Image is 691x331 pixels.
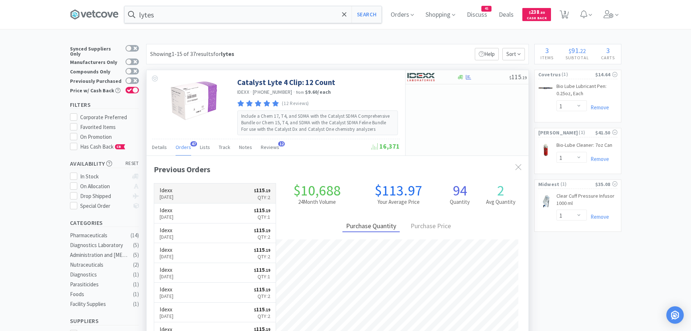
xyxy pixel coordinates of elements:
[70,241,129,250] div: Diagnostics Laboratory
[133,290,139,299] div: ( 1 )
[80,143,126,150] span: Has Cash Back
[160,253,174,261] p: [DATE]
[70,87,122,93] div: Price w/ Cash Back
[521,75,527,80] span: . 19
[371,142,400,150] span: 16,371
[276,198,358,206] h2: 24 Month Volume
[480,183,521,198] h1: 2
[522,5,551,24] a: $238.80Cash Back
[70,280,129,289] div: Parasiticides
[666,306,684,324] div: Open Intercom Messenger
[70,160,139,168] h5: Availability
[70,290,129,299] div: Foods
[80,182,128,191] div: On Allocation
[70,45,122,56] div: Synced Suppliers Only
[133,270,139,279] div: ( 1 )
[133,251,139,259] div: ( 5 )
[535,54,560,61] h4: Items
[160,273,174,280] p: [DATE]
[70,77,122,84] div: Previously Purchased
[150,49,234,59] div: Showing 1-15 of 37 results
[254,273,270,280] p: Qty: 1
[133,261,139,269] div: ( 2 )
[578,129,595,136] span: ( 1 )
[509,73,527,81] span: 115
[561,71,595,78] span: ( 1 )
[154,283,276,303] a: Idexx[DATE]$115.19Qty:2
[254,266,270,273] span: 115
[160,213,174,221] p: [DATE]
[358,183,439,198] h1: $113.97
[254,287,256,292] span: $
[254,228,256,233] span: $
[529,8,545,15] span: 238
[70,317,139,325] h5: Suppliers
[265,307,270,312] span: . 19
[126,160,139,167] span: reset
[265,188,270,193] span: . 19
[407,221,455,232] div: Purchase Price
[587,156,609,162] a: Remove
[282,100,309,108] p: (12 Reviews)
[538,86,553,90] img: 483349de3c834306a4d8c85c1cbb96bf_415026.png
[475,48,499,60] p: Help
[254,307,256,312] span: $
[560,54,595,61] h4: Subtotal
[527,16,547,21] span: Cash Back
[265,268,270,273] span: . 19
[176,144,191,150] span: Orders
[133,280,139,289] div: ( 1 )
[152,144,167,150] span: Details
[70,101,139,109] h5: Filters
[154,303,276,323] a: Idexx[DATE]$115.19Qty:2
[250,89,252,95] span: ·
[253,89,292,95] span: [PHONE_NUMBER]
[70,270,129,279] div: Diagnostics
[265,228,270,233] span: . 19
[254,226,270,234] span: 115
[571,46,579,55] span: 91
[170,77,217,125] img: 22f00f539d804ceb83ecb35927c8d6a0_657057.png
[265,208,270,213] span: . 19
[545,46,549,55] span: 3
[254,253,270,261] p: Qty: 2
[70,58,122,65] div: Manufacturers Only
[239,144,252,150] span: Notes
[556,142,612,152] a: Bio-Lube Cleaner: 7oz Can
[502,48,525,60] span: Sort
[560,181,595,188] span: ( 1 )
[80,113,139,122] div: Corporate Preferred
[569,47,571,55] span: $
[464,12,490,18] a: Discuss45
[595,180,617,188] div: $35.08
[595,70,617,78] div: $14.64
[154,183,276,203] a: Idexx[DATE]$115.19Qty:2
[80,123,139,132] div: Favorited Items
[556,83,617,100] a: Bio Lube Lubricant Pen: 0.25oz, Each
[70,300,129,308] div: Facility Supplies
[538,129,578,137] span: [PERSON_NAME]
[70,68,122,74] div: Compounds Only
[70,251,129,259] div: Administration and [MEDICAL_DATA]
[154,223,276,243] a: Idexx[DATE]$115.19Qty:2
[131,231,139,240] div: ( 14 )
[241,113,394,133] p: Include a Chem 17, T4, and SDMA with the Catalyst SDMA Comprehensive Bundle or Chem 15, T4, and S...
[480,198,521,206] h2: Avg Quantity
[557,12,572,19] a: 3
[496,12,517,18] a: Deals
[237,77,335,87] a: Catalyst Lyte 4 Clip: 12 Count
[351,6,382,23] button: Search
[160,292,174,300] p: [DATE]
[439,198,480,206] h2: Quantity
[587,104,609,111] a: Remove
[80,202,128,210] div: Special Order
[261,144,279,150] span: Reviews
[595,129,617,137] div: $41.50
[407,72,435,82] img: 13250b0087d44d67bb1668360c5632f9_13.png
[296,90,304,95] span: from
[160,207,174,213] h6: Idexx
[154,263,276,283] a: Idexx[DATE]$115.19Qty:1
[580,47,586,55] span: 22
[587,213,609,220] a: Remove
[70,219,139,227] h5: Categories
